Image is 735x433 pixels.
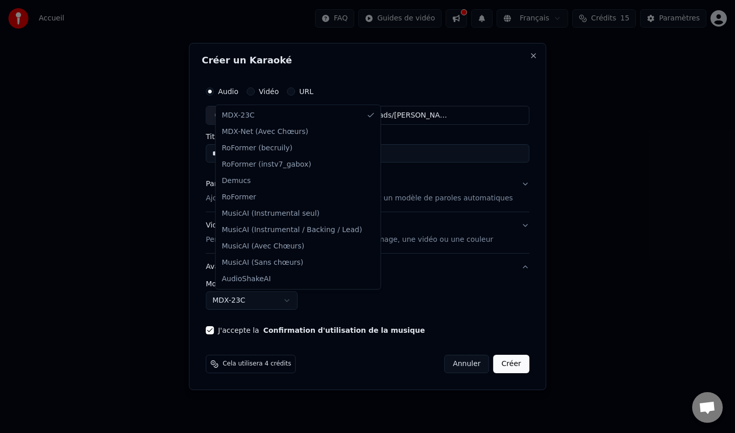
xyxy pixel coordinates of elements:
span: AudioShakeAI [222,274,271,284]
span: MDX-23C [222,110,255,121]
span: RoFormer (instv7_gabox) [222,159,311,169]
span: RoFormer [222,192,256,202]
span: MusicAI (Sans chœurs) [222,257,304,267]
span: MDX-Net (Avec Chœurs) [222,126,308,136]
span: MusicAI (Instrumental / Backing / Lead) [222,224,362,235]
span: RoFormer (becruily) [222,143,293,153]
span: MusicAI (Avec Chœurs) [222,241,305,251]
span: MusicAI (Instrumental seul) [222,208,320,218]
span: Demucs [222,175,251,186]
